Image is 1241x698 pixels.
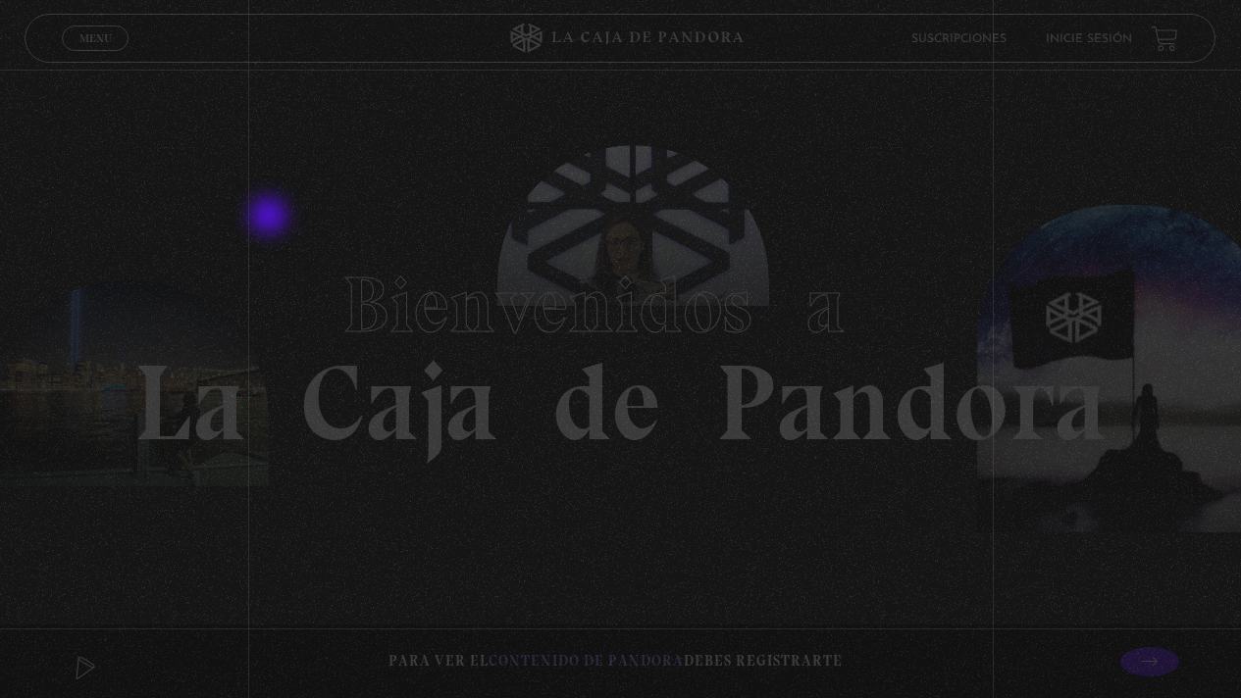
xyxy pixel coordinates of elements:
a: View your shopping cart [1153,25,1179,52]
a: Suscripciones [912,33,1008,45]
span: Cerrar [73,49,119,63]
span: contenido de Pandora [489,652,684,670]
a: Inicie sesión [1047,33,1133,45]
span: Bienvenidos a [342,258,900,352]
p: Para ver el debes registrarte [388,648,843,674]
span: Menu [79,32,112,44]
h1: La Caja de Pandora [133,241,1108,457]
